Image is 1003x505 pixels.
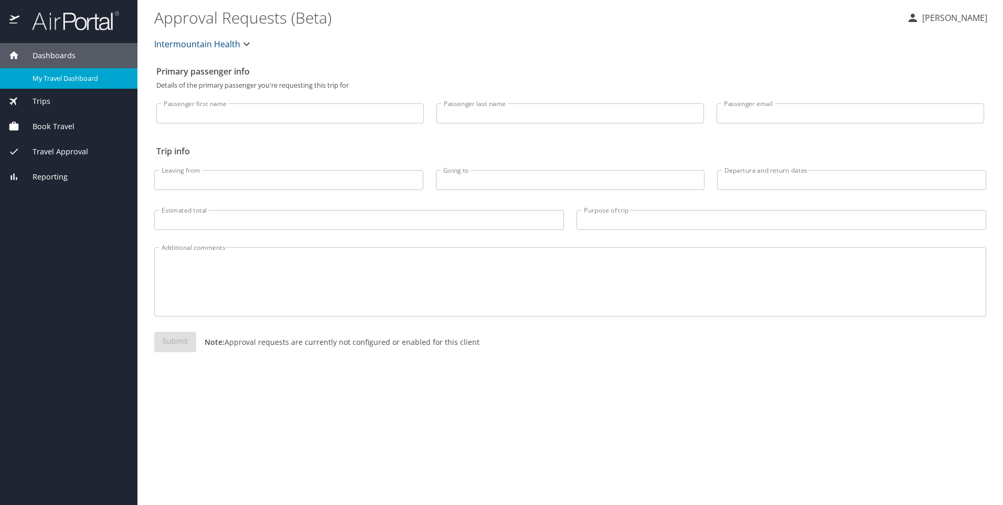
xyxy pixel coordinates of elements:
[154,37,240,51] span: Intermountain Health
[156,63,984,80] h2: Primary passenger info
[902,8,991,27] button: [PERSON_NAME]
[9,10,20,31] img: icon-airportal.png
[19,96,50,107] span: Trips
[196,336,479,348] p: Approval requests are currently not configured or enabled for this client
[19,50,76,61] span: Dashboards
[919,12,987,24] p: [PERSON_NAME]
[19,171,68,183] span: Reporting
[150,34,257,55] button: Intermountain Health
[33,73,125,83] span: My Travel Dashboard
[20,10,119,31] img: airportal-logo.png
[154,1,898,34] h1: Approval Requests (Beta)
[156,143,984,160] h2: Trip info
[156,82,984,89] p: Details of the primary passenger you're requesting this trip for
[205,337,225,347] strong: Note:
[19,146,88,157] span: Travel Approval
[19,121,74,132] span: Book Travel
